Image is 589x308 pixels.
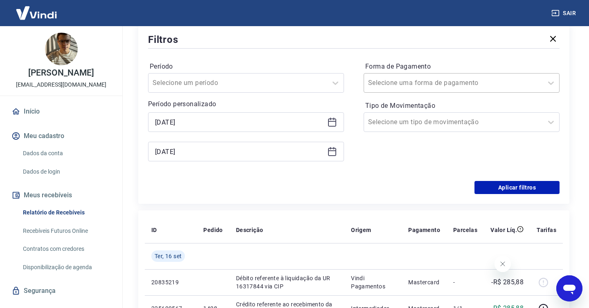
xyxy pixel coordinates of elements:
label: Tipo de Movimentação [365,101,558,111]
p: [PERSON_NAME] [28,69,94,77]
p: Pagamento [408,226,440,234]
a: Início [10,103,112,121]
p: Mastercard [408,278,440,286]
p: Descrição [236,226,263,234]
a: Contratos com credores [20,241,112,257]
p: Origem [351,226,371,234]
p: - [453,278,477,286]
input: Data final [155,145,324,158]
p: 20835219 [151,278,190,286]
button: Meus recebíveis [10,186,112,204]
p: Período personalizado [148,99,344,109]
a: Dados da conta [20,145,112,162]
p: Parcelas [453,226,477,234]
p: Débito referente à liquidação da UR 16317844 via CIP [236,274,338,290]
img: Vindi [10,0,63,25]
p: Vindi Pagamentos [351,274,395,290]
input: Data inicial [155,116,324,128]
a: Disponibilização de agenda [20,259,112,276]
p: [EMAIL_ADDRESS][DOMAIN_NAME] [16,80,106,89]
button: Meu cadastro [10,127,112,145]
a: Dados de login [20,163,112,180]
h5: Filtros [148,33,178,46]
p: -R$ 285,88 [491,277,524,287]
iframe: Botão para abrir a janela de mensagens [556,275,582,301]
p: ID [151,226,157,234]
label: Forma de Pagamento [365,62,558,71]
iframe: Fechar mensagem [495,256,511,272]
p: Pedido [203,226,223,234]
a: Relatório de Recebíveis [20,204,112,221]
p: Valor Líq. [490,226,517,234]
a: Segurança [10,282,112,300]
span: Olá! Precisa de ajuda? [5,6,69,12]
img: f882aa9d-258a-419a-b930-6207a7804c9c.jpeg [45,33,78,65]
label: Período [150,62,342,71]
span: Ter, 16 set [155,252,182,260]
a: Recebíveis Futuros Online [20,223,112,239]
button: Sair [550,6,579,21]
p: Tarifas [537,226,556,234]
button: Aplicar filtros [474,181,560,194]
